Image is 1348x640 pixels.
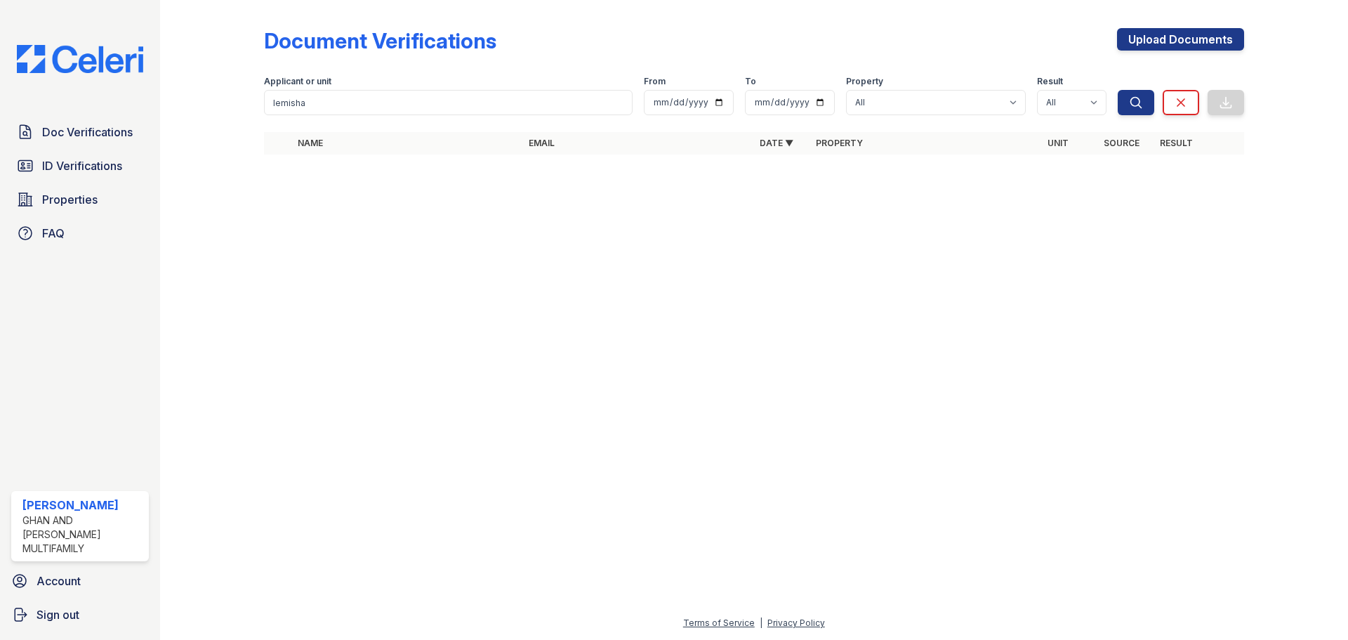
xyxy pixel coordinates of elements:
[264,76,331,87] label: Applicant or unit
[6,601,154,629] a: Sign out
[1104,138,1139,148] a: Source
[42,124,133,141] span: Doc Verifications
[42,225,65,242] span: FAQ
[11,219,149,247] a: FAQ
[846,76,883,87] label: Property
[22,514,143,556] div: Ghan and [PERSON_NAME] Multifamily
[298,138,323,148] a: Name
[6,45,154,73] img: CE_Logo_Blue-a8612792a0a2168367f1c8372b55b34899dd931a85d93a1a3d3e32e68fde9ad4.png
[745,76,756,87] label: To
[11,152,149,180] a: ID Verifications
[22,497,143,514] div: [PERSON_NAME]
[529,138,555,148] a: Email
[767,618,825,628] a: Privacy Policy
[816,138,863,148] a: Property
[1160,138,1193,148] a: Result
[760,618,762,628] div: |
[1037,76,1063,87] label: Result
[264,28,496,53] div: Document Verifications
[1117,28,1244,51] a: Upload Documents
[37,606,79,623] span: Sign out
[264,90,633,115] input: Search by name, email, or unit number
[37,573,81,589] span: Account
[11,185,149,214] a: Properties
[42,191,98,208] span: Properties
[760,138,793,148] a: Date ▼
[683,618,755,628] a: Terms of Service
[644,76,666,87] label: From
[6,567,154,595] a: Account
[42,157,122,174] span: ID Verifications
[1048,138,1069,148] a: Unit
[11,118,149,146] a: Doc Verifications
